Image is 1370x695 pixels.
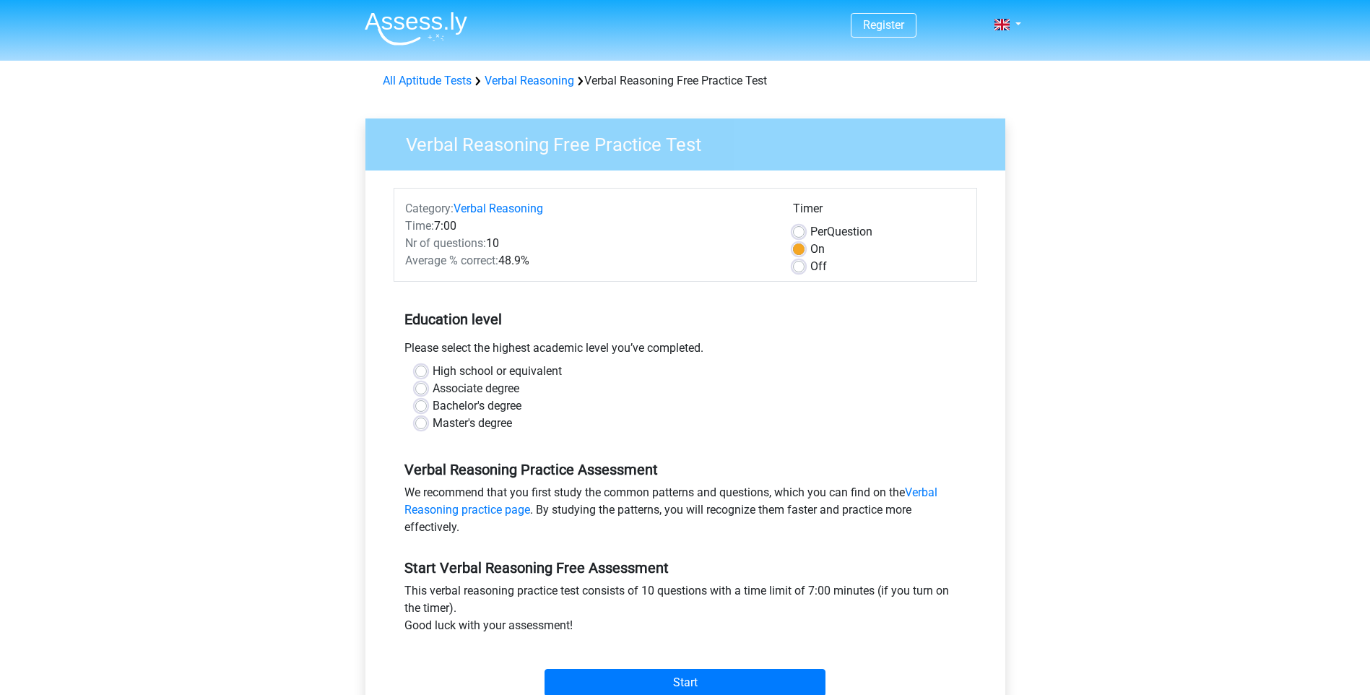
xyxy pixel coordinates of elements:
label: Associate degree [433,380,519,397]
div: We recommend that you first study the common patterns and questions, which you can find on the . ... [394,484,977,542]
div: This verbal reasoning practice test consists of 10 questions with a time limit of 7:00 minutes (i... [394,582,977,640]
div: 7:00 [394,217,782,235]
span: Per [810,225,827,238]
h5: Start Verbal Reasoning Free Assessment [404,559,966,577]
a: All Aptitude Tests [383,74,472,87]
h5: Education level [404,305,966,334]
h5: Verbal Reasoning Practice Assessment [404,461,966,478]
span: Time: [405,219,434,233]
img: Assessly [365,12,467,46]
div: 10 [394,235,782,252]
span: Category: [405,202,454,215]
label: Bachelor's degree [433,397,521,415]
label: High school or equivalent [433,363,562,380]
span: Nr of questions: [405,236,486,250]
div: Please select the highest academic level you’ve completed. [394,340,977,363]
a: Verbal Reasoning [454,202,543,215]
a: Verbal Reasoning [485,74,574,87]
span: Average % correct: [405,254,498,267]
a: Register [863,18,904,32]
label: Question [810,223,872,241]
div: Verbal Reasoning Free Practice Test [377,72,994,90]
label: Off [810,258,827,275]
div: Timer [793,200,966,223]
label: Master's degree [433,415,512,432]
div: 48.9% [394,252,782,269]
label: On [810,241,825,258]
h3: Verbal Reasoning Free Practice Test [389,128,994,156]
